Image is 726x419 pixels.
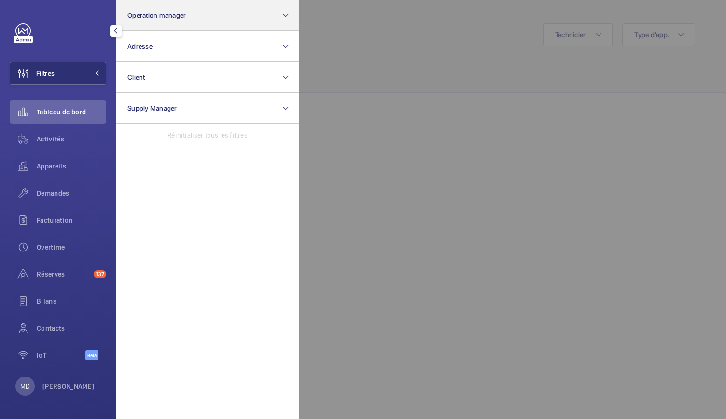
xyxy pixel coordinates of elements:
[20,381,30,391] p: MD
[37,242,106,252] span: Overtime
[37,323,106,333] span: Contacts
[37,350,85,360] span: IoT
[37,215,106,225] span: Facturation
[37,296,106,306] span: Bilans
[37,134,106,144] span: Activités
[10,62,106,85] button: Filtres
[85,350,98,360] span: Beta
[94,270,106,278] span: 137
[37,188,106,198] span: Demandes
[37,107,106,117] span: Tableau de bord
[36,69,55,78] span: Filtres
[42,381,95,391] p: [PERSON_NAME]
[37,269,90,279] span: Réserves
[37,161,106,171] span: Appareils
